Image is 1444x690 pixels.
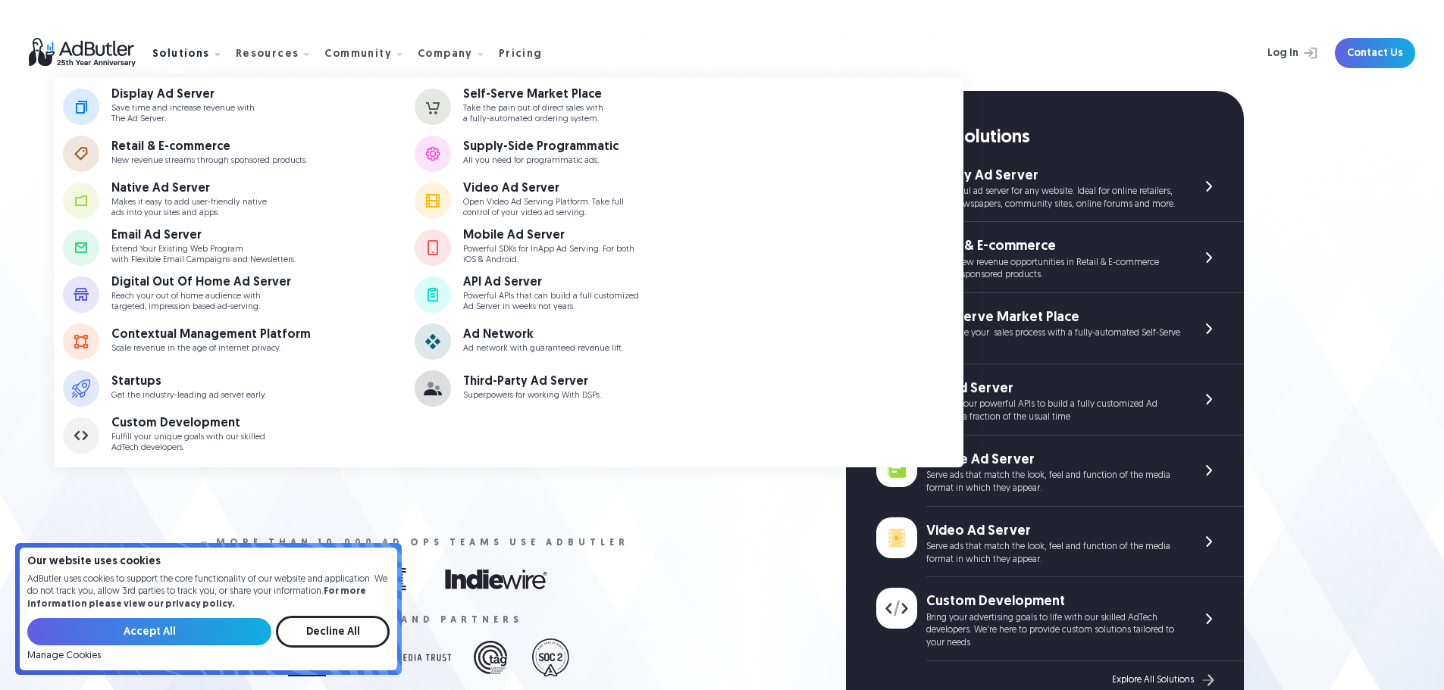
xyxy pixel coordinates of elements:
a: Video Ad Server Open Video Ad Serving Platform. Take fullcontrol of your video ad serving. [415,178,765,223]
a: API Ad Server Leverage our powerful APIs to build a fully customized Ad Server in a fraction of t... [876,364,1244,436]
div: Contextual Management Platform [111,329,311,341]
p: Reach your out of home audience with targeted, impression based ad-serving. [111,292,291,311]
a: Self-Serve Market Place Streamline your sales process with a fully-automated Self-Serve Portal [876,293,1244,364]
div: A powerful ad server for any website. Ideal for online retailers, blogs, newspapers, community si... [926,186,1180,211]
a: Supply-Side Programmatic All you need for programmatic ads. [415,131,765,176]
a: Explore All Solutions [1112,670,1218,690]
div: Video Ad Server [926,522,1180,541]
div: Native Ad Server [111,183,267,195]
a: Native Ad Server Makes it easy to add user-friendly nativeads into your sites and apps. [63,178,413,223]
div: API Ad Server [463,276,639,289]
p: Extend Your Existing Web Program with Flexible Email Campaigns and Newsletters. [111,245,296,264]
div: Explore All Solutions [1112,675,1194,685]
input: Decline All [276,616,390,648]
div: Self-Serve Market Place [926,308,1180,327]
div: Retail & E-commerce [111,141,307,153]
div: Bring your advertising goals to life with our skilled AdTech developers. We're here to provide cu... [926,612,1180,650]
div: Supply-Side Programmatic [463,141,619,153]
div: Display Ad Server [111,89,255,101]
p: Get the industry-leading ad server early. [111,391,266,401]
a: Log In [1227,38,1326,68]
a: Display Ad Server Save time and increase revenue withThe Ad Server. [63,84,413,130]
p: Ad network with guaranteed revenue lift. [463,344,623,354]
a: Manage Cookies [27,651,101,661]
div: Ad Network [463,329,623,341]
div: Community [324,49,392,60]
div: Leverage our powerful APIs to build a fully customized Ad Server in a fraction of the usual time [926,398,1180,424]
a: Email Ad Server Extend Your Existing Web Programwith Flexible Email Campaigns and Newsletters. [63,225,413,270]
a: Startups Get the industry-leading ad server early. [63,366,413,411]
div: Native Ad Server [926,451,1180,470]
div: Streamline your sales process with a fully-automated Self-Serve Portal [926,327,1180,353]
a: Self-Serve Market Place Take the pain out of direct sales witha fully-automated ordering system. [415,84,765,130]
div: API Ad Server [926,379,1180,398]
div: Video Ad Server [463,183,624,195]
a: API Ad Server Powerful APIs that can build a full customizedAd Server in weeks not years. [415,272,765,317]
a: Retail & E-commerce New revenue streams through sponsored products. [63,131,413,176]
p: New revenue streams through sponsored products. [111,156,307,166]
div: Featured Solutions [876,126,1244,151]
a: Ad Network Ad network with guaranteed revenue lift. [415,319,765,364]
div: Digital Out Of Home Ad Server [111,276,291,289]
p: Superpowers for working With DSPs. [463,391,601,401]
a: Contact Us [1335,38,1415,68]
div: Custom Development [111,417,265,429]
div: Startups [111,376,266,388]
div: Mobile Ad Server [463,229,634,242]
div: Company [418,49,473,60]
input: Accept All [27,618,271,645]
a: Third-Party Ad Server Superpowers for working With DSPs. [415,366,765,411]
a: Retail & E-commerce Unlock new revenue opportunities in Retail & E-commerce through sponsored pro... [876,222,1244,293]
div: Custom Development [926,592,1180,611]
div: Solutions [152,49,210,60]
div: Self-Serve Market Place [463,89,603,101]
div: Pricing [499,49,543,60]
div: Serve ads that match the look, feel and function of the media format in which they appear. [926,470,1180,495]
a: Pricing [499,46,555,60]
p: Scale revenue in the age of internet privacy. [111,344,311,354]
p: Take the pain out of direct sales with a fully-automated ordering system. [463,104,603,123]
p: Save time and increase revenue with The Ad Server. [111,104,255,123]
a: Custom Development Fulfill your unique goals with our skilledAdTech developers. [63,413,413,458]
a: Custom Development Bring your advertising goals to life with our skilled AdTech developers. We're... [876,577,1244,661]
a: Mobile Ad Server Powerful SDKs for InApp Ad Serving. For bothiOS & Android. [415,225,765,270]
p: Open Video Ad Serving Platform. Take full control of your video ad serving. [463,198,624,217]
a: Digital Out Of Home Ad Server Reach your out of home audience withtargeted, impression based ad-s... [63,272,413,317]
p: Makes it easy to add user-friendly native ads into your sites and apps. [111,198,267,217]
div: More than 10,000 ad ops teams use adbutler [216,538,629,548]
a: Contextual Management Platform Scale revenue in the age of internet privacy. [63,319,413,364]
p: Fulfill your unique goals with our skilled AdTech developers. [111,432,265,452]
div: Email Ad Server [111,229,296,242]
p: AdButler uses cookies to support the core functionality of our website and application. We do not... [27,573,390,611]
div: Resources [236,49,299,60]
div: Retail & E-commerce [926,237,1180,256]
div: Unlock new revenue opportunities in Retail & E-commerce through sponsored products. [926,257,1180,283]
a: Native Ad Server Serve ads that match the look, feel and function of the media format in which th... [876,436,1244,507]
p: Powerful APIs that can build a full customized Ad Server in weeks not years. [463,292,639,311]
a: Video Ad Server Serve ads that match the look, feel and function of the media format in which the... [876,507,1244,578]
div: Display Ad Server [926,167,1180,186]
h4: Our website uses cookies [27,557,390,567]
p: Powerful SDKs for InApp Ad Serving. For both iOS & Android. [463,245,634,264]
div: Third-Party Ad Server [463,376,601,388]
div: Serve ads that match the look, feel and function of the media format in which they appear. [926,541,1180,567]
a: Display Ad Server A powerful ad server for any website. Ideal for online retailers, blogs, newspa... [876,151,1244,223]
p: All you need for programmatic ads. [463,156,619,166]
